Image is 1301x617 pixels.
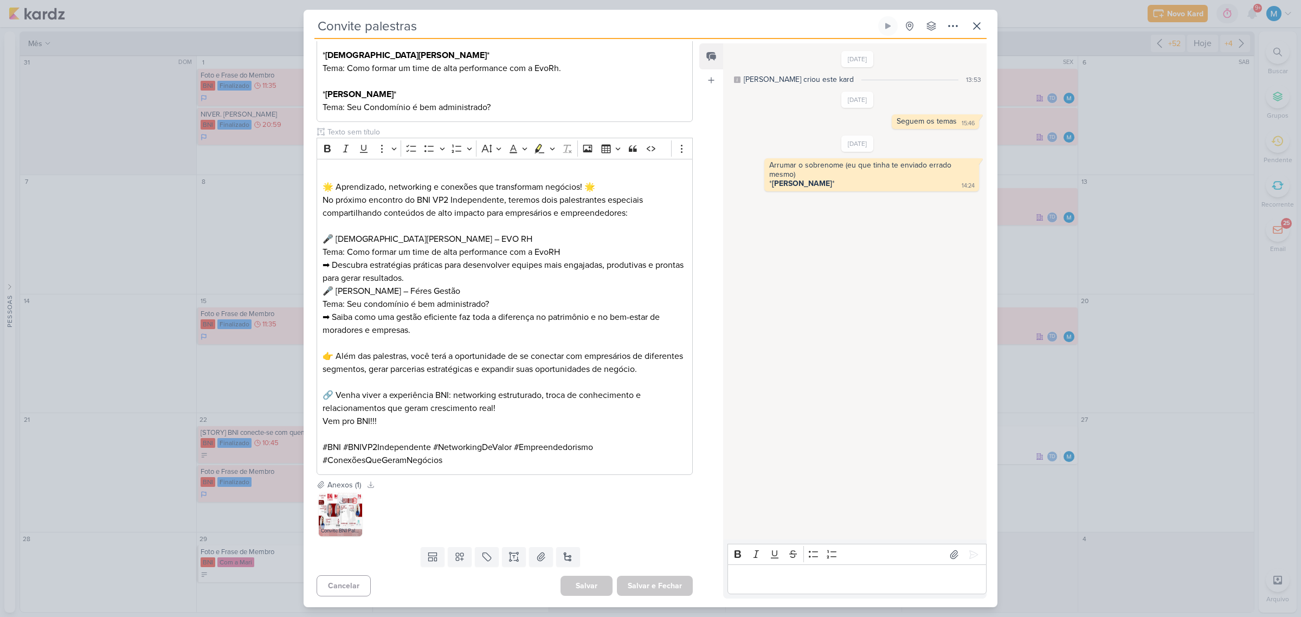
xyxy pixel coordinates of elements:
p: Tema: Como formar um time de alta performance com a EvoRh. [323,62,687,75]
div: 13:53 [966,75,981,85]
div: Ligar relógio [884,22,892,30]
p: 🎤 [PERSON_NAME] – Féres Gestão Tema: Seu condomínio é bem administrado? ➡ Saiba como uma gestão e... [323,285,687,337]
div: 15:46 [962,119,975,128]
p: 🔗 Venha viver a experiência BNI: networking estruturado, troca de conhecimento e relacionamentos ... [323,389,687,415]
p: Tema: Seu Condomínio é bem administrado? [323,101,687,114]
p: 👉 Além das palestras, você terá a oportunidade de se conectar com empresários de diferentes segme... [323,350,687,376]
div: Arrumar o sobrenome (eu que tinha te enviado errado mesmo) [769,160,974,179]
div: Seguem os temas [897,117,957,126]
div: [PERSON_NAME] criou este kard [744,74,854,85]
p: #BNI #BNIVP2Independente #NetworkingDeValor #Empreendedorismo #ConexõesQueGeramNegócios [323,441,687,467]
strong: [PERSON_NAME] [325,89,394,100]
div: Editor toolbar [727,544,987,565]
p: ⁠⁠⁠⁠⁠⁠⁠ 🌟 Aprendizado, networking e conexões que transformam negócios! 🌟 [323,168,687,194]
button: Cancelar [317,575,371,596]
div: Editor toolbar [317,138,693,159]
input: Kard Sem Título [314,16,876,36]
div: Editor editing area: main [727,564,987,594]
p: 🎤 [DEMOGRAPHIC_DATA][PERSON_NAME] – EVO RH Tema: Como formar um time de alta performance com a Ev... [323,233,687,285]
strong: [PERSON_NAME] [772,179,832,188]
div: Convite BNI Palestrantes.jpg [319,525,362,536]
p: No próximo encontro do BNI VP2 Independente, teremos dois palestrantes especiais compartilhando c... [323,194,687,220]
div: 14:24 [962,182,975,190]
input: Texto sem título [325,126,693,138]
div: Editor editing area: main [317,159,693,475]
strong: [DEMOGRAPHIC_DATA][PERSON_NAME] [325,50,487,61]
div: Anexos (1) [327,479,361,491]
img: yLrARvr2vGGYBPkDelpCt2gFs1WPhBtd5gVF1xZJ.jpg [319,493,362,536]
p: Vem pro BNI!!! [323,415,687,428]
